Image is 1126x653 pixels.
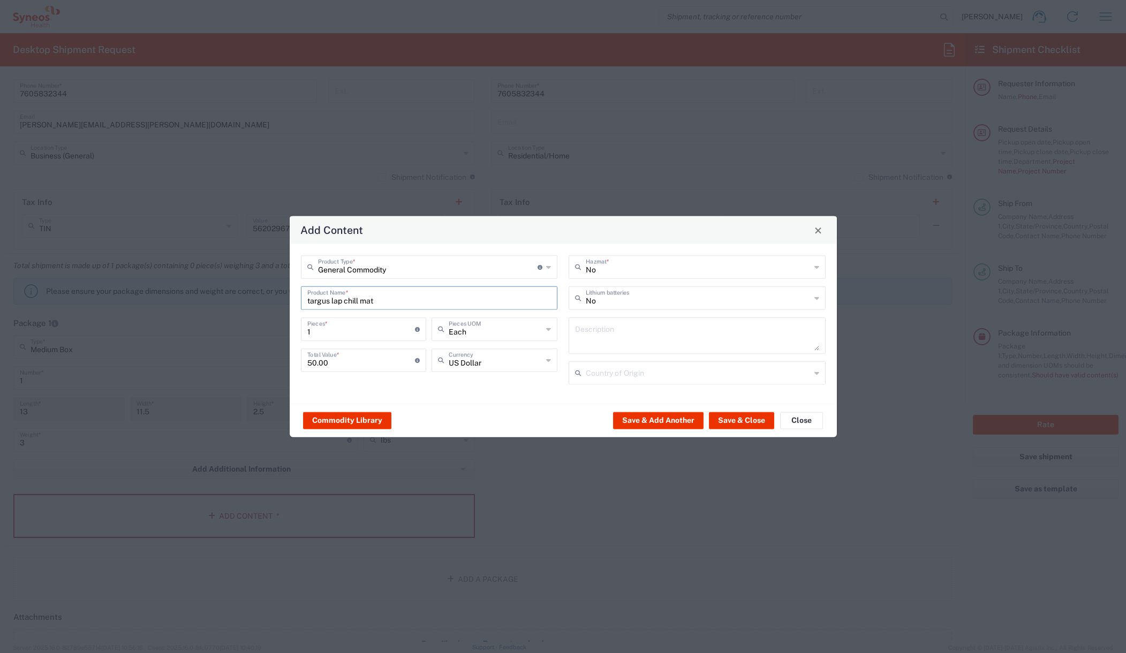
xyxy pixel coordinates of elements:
button: Commodity Library [303,412,391,429]
button: Close [811,223,826,238]
h4: Add Content [300,222,363,238]
button: Save & Close [709,412,774,429]
button: Close [780,412,823,429]
button: Save & Add Another [613,412,704,429]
